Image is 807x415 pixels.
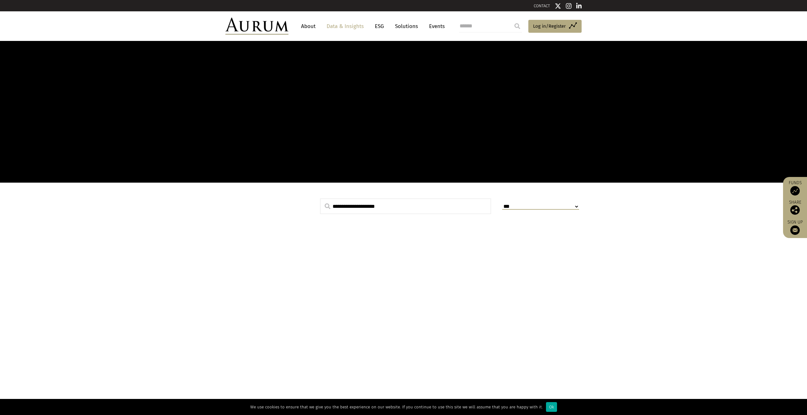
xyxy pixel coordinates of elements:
img: Sign up to our newsletter [790,225,800,235]
img: Instagram icon [566,3,572,9]
div: Ok [546,402,557,412]
img: Twitter icon [555,3,561,9]
a: CONTACT [534,3,550,8]
a: Sign up [786,219,804,235]
img: Share this post [790,205,800,215]
a: Funds [786,180,804,196]
img: Access Funds [790,186,800,196]
a: Solutions [392,20,421,32]
a: Events [426,20,445,32]
input: Submit [511,20,524,32]
a: About [298,20,319,32]
img: Linkedin icon [576,3,582,9]
span: Log in/Register [533,22,566,30]
div: Share [786,200,804,215]
img: Aurum [225,18,288,35]
a: Log in/Register [528,20,582,33]
img: search.svg [325,203,330,209]
a: Data & Insights [323,20,367,32]
a: ESG [372,20,387,32]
